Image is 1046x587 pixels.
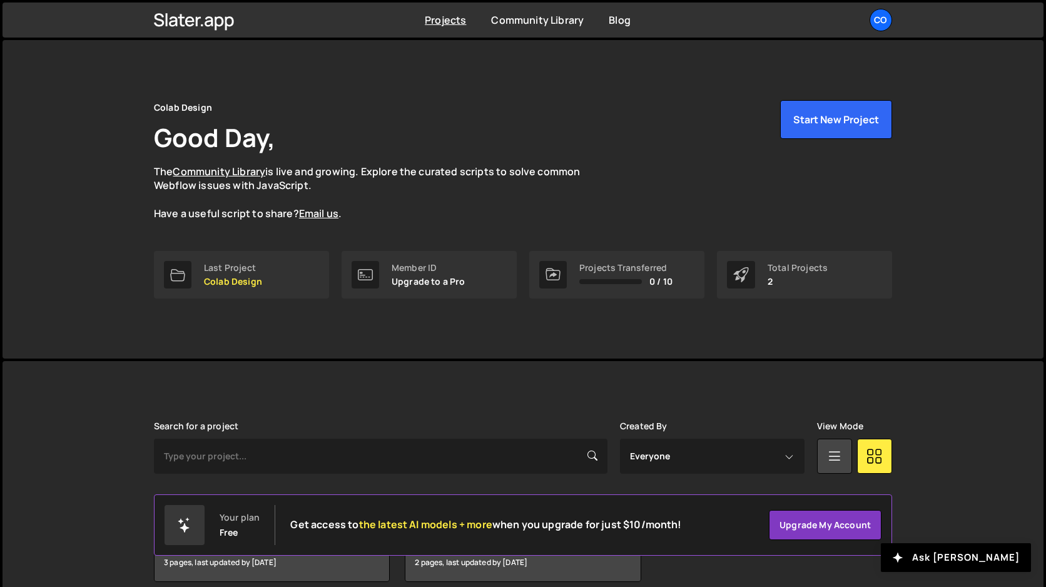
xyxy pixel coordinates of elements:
[154,421,238,431] label: Search for a project
[392,263,465,273] div: Member ID
[768,277,828,287] p: 2
[173,165,265,178] a: Community Library
[881,543,1031,572] button: Ask [PERSON_NAME]
[154,165,604,221] p: The is live and growing. Explore the curated scripts to solve common Webflow issues with JavaScri...
[220,513,260,523] div: Your plan
[579,263,673,273] div: Projects Transferred
[870,9,892,31] a: Co
[220,528,238,538] div: Free
[204,277,262,287] p: Colab Design
[609,13,631,27] a: Blog
[155,544,389,581] div: 3 pages, last updated by [DATE]
[154,120,275,155] h1: Good Day,
[154,251,329,299] a: Last Project Colab Design
[154,100,212,115] div: Colab Design
[780,100,892,139] button: Start New Project
[392,277,465,287] p: Upgrade to a Pro
[769,510,881,540] a: Upgrade my account
[768,263,828,273] div: Total Projects
[620,421,668,431] label: Created By
[154,439,607,474] input: Type your project...
[491,13,584,27] a: Community Library
[359,518,492,531] span: the latest AI models + more
[204,263,262,273] div: Last Project
[299,207,338,220] a: Email us
[405,544,640,581] div: 2 pages, last updated by [DATE]
[817,421,863,431] label: View Mode
[649,277,673,287] span: 0 / 10
[425,13,466,27] a: Projects
[290,519,681,531] h2: Get access to when you upgrade for just $10/month!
